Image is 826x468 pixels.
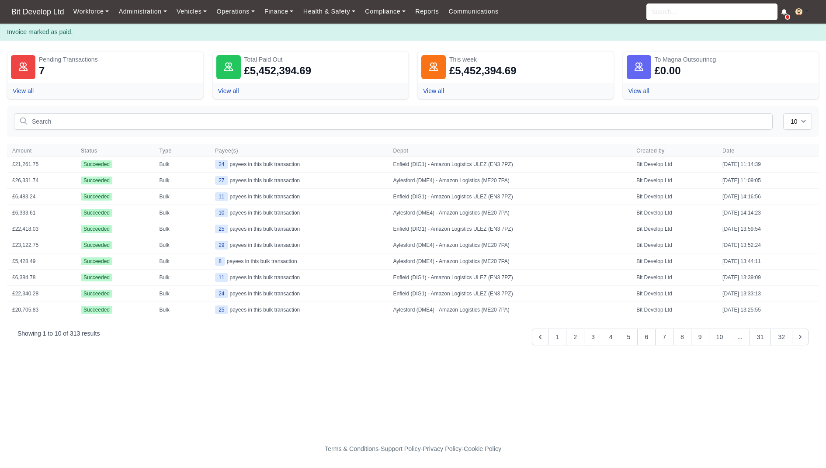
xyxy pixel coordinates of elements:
a: Cookie Policy [464,445,501,452]
div: payees in this bulk transaction [215,208,382,217]
div: payees in this bulk transaction [215,289,382,298]
td: Aylesford (DME4) - Amazon Logistics (ME20 7PA) [388,237,632,253]
a: Reports [410,3,444,20]
td: Bulk [154,188,210,205]
button: Go to page 3 [584,329,602,345]
td: Bulk [154,285,210,302]
td: Bit Develop Ltd [631,253,717,269]
span: 1 [43,330,46,337]
span: 11 [215,273,228,282]
td: Enfield (DIG1) - Amazon Logistics ULEZ (EN3 7PZ) [388,269,632,285]
span: 25 [215,225,228,233]
td: Bulk [154,205,210,221]
a: Terms & Conditions [325,445,378,452]
span: Succeeded [81,160,112,168]
input: Search... [646,3,777,20]
td: [DATE] 14:16:56 [717,188,809,205]
input: Search [14,113,773,130]
td: £21,261.75 [7,156,76,172]
div: payees in this bulk transaction [215,257,382,266]
td: £22,340.28 [7,285,76,302]
div: Pending Transactions [39,55,200,64]
a: View all [628,87,649,94]
td: Bit Develop Ltd [631,156,717,172]
td: Bit Develop Ltd [631,172,717,188]
span: 10 [215,208,228,217]
a: Vehicles [172,3,212,20]
td: [DATE] 13:25:55 [717,302,809,318]
button: Go to page 9 [691,329,709,345]
span: 313 [70,330,80,337]
td: [DATE] 13:59:54 [717,221,809,237]
span: 1 [548,329,566,345]
td: Bulk [154,253,210,269]
button: Go to page 7 [655,329,673,345]
a: Bit Develop Ltd [7,3,69,21]
button: Go to page 5 [620,329,638,345]
td: £23,122.75 [7,237,76,253]
td: Bit Develop Ltd [631,205,717,221]
td: Bit Develop Ltd [631,269,717,285]
span: Status [81,147,97,154]
td: Bit Develop Ltd [631,221,717,237]
span: « Previous [532,336,548,343]
td: Bulk [154,172,210,188]
button: Go to page 2 [566,329,584,345]
td: [DATE] 13:44:11 [717,253,809,269]
td: Bit Develop Ltd [631,285,717,302]
td: Enfield (DIG1) - Amazon Logistics ULEZ (EN3 7PZ) [388,285,632,302]
td: Enfield (DIG1) - Amazon Logistics ULEZ (EN3 7PZ) [388,188,632,205]
div: £5,452,394.69 [244,64,311,78]
div: £0.00 [655,64,681,78]
td: Aylesford (DME4) - Amazon Logistics (ME20 7PA) [388,302,632,318]
td: £6,483.24 [7,188,76,205]
div: payees in this bulk transaction [215,241,382,250]
button: Go to page 8 [673,329,691,345]
td: £26,331.74 [7,172,76,188]
span: 24 [215,160,228,169]
div: Total Paid Out [244,55,405,64]
td: [DATE] 11:09:05 [717,172,809,188]
td: £6,333.61 [7,205,76,221]
div: To Magna Outsourincg [655,55,816,64]
span: 10 [55,330,62,337]
a: Communications [444,3,503,20]
td: Aylesford (DME4) - Amazon Logistics (ME20 7PA) [388,253,632,269]
td: Bulk [154,221,210,237]
button: Next » [792,329,809,345]
td: Bit Develop Ltd [631,188,717,205]
td: Bit Develop Ltd [631,302,717,318]
nav: Pagination Navigation [17,329,809,345]
div: payees in this bulk transaction [215,176,382,185]
td: Enfield (DIG1) - Amazon Logistics ULEZ (EN3 7PZ) [388,156,632,172]
span: 11 [215,192,228,201]
span: ... [730,329,750,345]
iframe: Chat Widget [782,426,826,468]
span: Succeeded [81,177,112,184]
span: 24 [215,289,228,298]
span: Succeeded [81,193,112,201]
span: 27 [215,176,228,185]
div: £5,452,394.69 [449,64,516,78]
span: Succeeded [81,225,112,233]
td: Enfield (DIG1) - Amazon Logistics ULEZ (EN3 7PZ) [388,221,632,237]
span: Created by [636,147,712,154]
td: [DATE] 14:14:23 [717,205,809,221]
a: Finance [260,3,298,20]
span: Succeeded [81,241,112,249]
span: Depot [393,147,626,154]
td: Bulk [154,302,210,318]
a: Health & Safety [298,3,361,20]
a: Workforce [69,3,114,20]
div: payees in this bulk transaction [215,225,382,233]
span: Showing [17,330,41,337]
span: to [48,330,53,337]
button: Status [81,147,104,154]
div: payees in this bulk transaction [215,160,382,169]
a: Support Policy [381,445,421,452]
a: Privacy Policy [423,445,462,452]
div: 7 [39,64,45,78]
div: payees in this bulk transaction [215,192,382,201]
